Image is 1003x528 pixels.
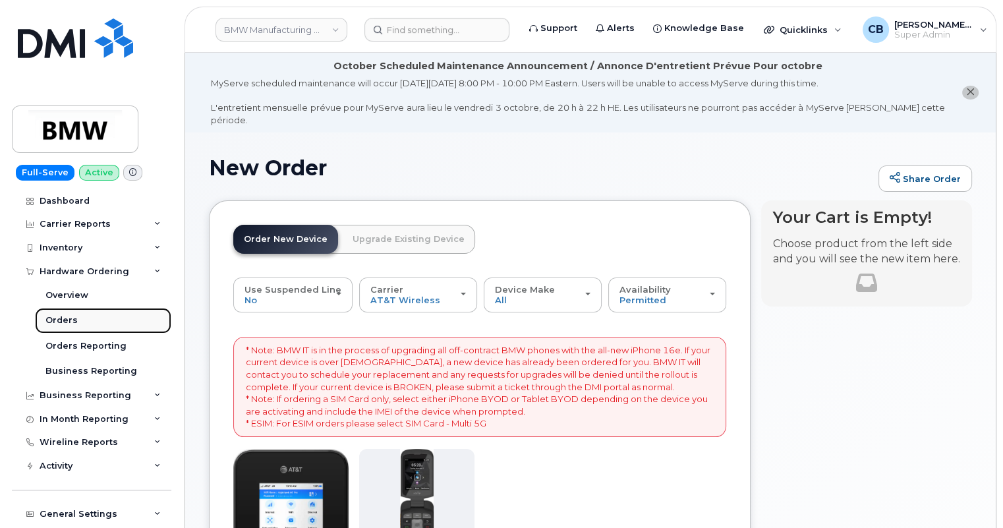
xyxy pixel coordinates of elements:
span: Permitted [619,295,666,305]
p: Choose product from the left side and you will see the new item here. [773,237,960,267]
span: Device Make [495,284,555,295]
button: Use Suspended Line No [233,278,353,312]
iframe: Messenger Launcher [946,471,993,518]
h4: Your Cart is Empty! [773,208,960,226]
span: All [495,295,507,305]
button: close notification [962,86,979,100]
div: MyServe scheduled maintenance will occur [DATE][DATE] 8:00 PM - 10:00 PM Eastern. Users will be u... [211,77,945,126]
a: Upgrade Existing Device [342,225,475,254]
a: Order New Device [233,225,338,254]
button: Carrier AT&T Wireless [359,278,477,312]
button: Availability Permitted [608,278,726,312]
a: Share Order [878,165,972,192]
p: * Note: BMW IT is in the process of upgrading all off-contract BMW phones with the all-new iPhone... [246,344,714,430]
span: No [244,295,257,305]
button: Device Make All [484,278,602,312]
span: Use Suspended Line [244,284,341,295]
div: October Scheduled Maintenance Announcement / Annonce D'entretient Prévue Pour octobre [333,59,822,73]
span: Carrier [370,284,403,295]
h1: New Order [209,156,872,179]
span: AT&T Wireless [370,295,440,305]
span: Availability [619,284,671,295]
